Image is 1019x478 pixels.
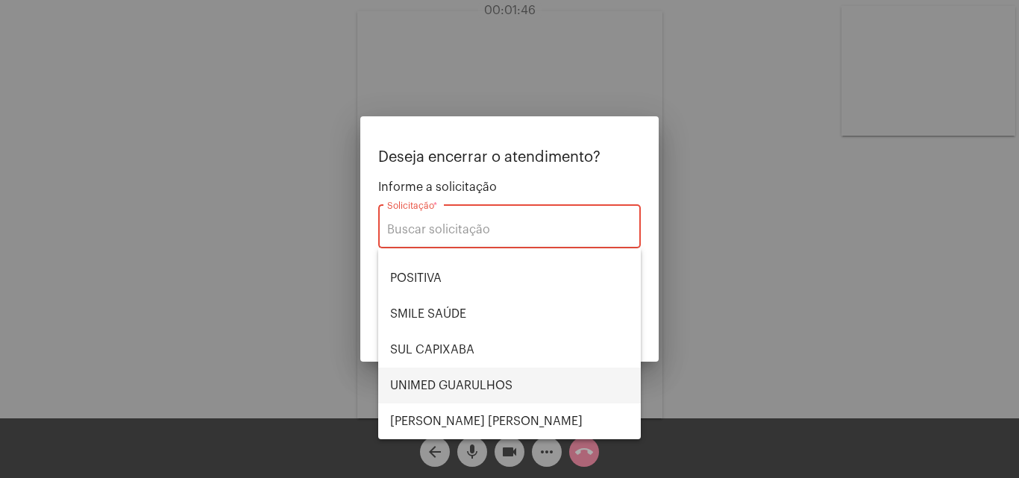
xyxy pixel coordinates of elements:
span: SUL CAPIXABA [390,332,629,368]
span: Informe a solicitação [378,180,641,194]
span: UNIMED GUARULHOS [390,368,629,403]
span: [PERSON_NAME] [PERSON_NAME] [390,403,629,439]
p: Deseja encerrar o atendimento? [378,149,641,166]
span: POSITIVA [390,260,629,296]
input: Buscar solicitação [387,223,632,236]
span: SMILE SAÚDE [390,296,629,332]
